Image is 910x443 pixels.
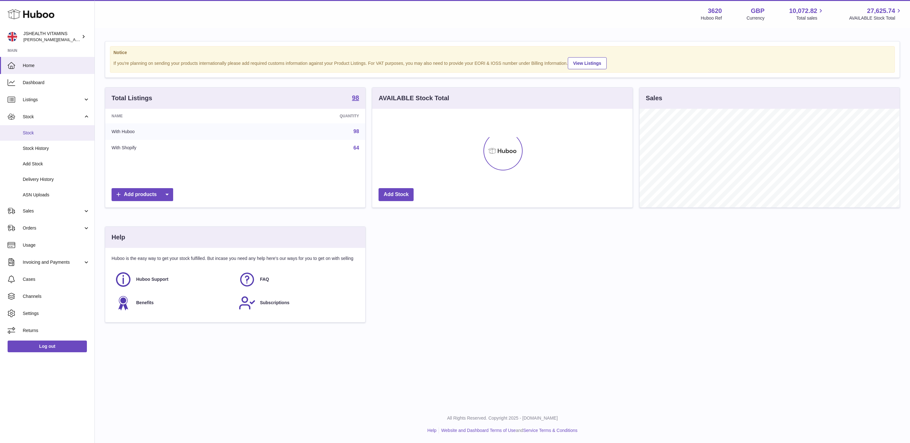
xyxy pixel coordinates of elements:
[354,129,359,134] a: 98
[112,255,359,261] p: Huboo is the easy way to get your stock fulfilled. But incase you need any help here's our ways f...
[23,130,90,136] span: Stock
[23,176,90,182] span: Delivery History
[115,294,232,311] a: Benefits
[439,428,577,434] li: and
[751,7,764,15] strong: GBP
[23,208,83,214] span: Sales
[428,428,437,433] a: Help
[239,294,356,311] a: Subscriptions
[136,300,154,306] span: Benefits
[260,276,269,282] span: FAQ
[105,109,246,123] th: Name
[112,94,152,102] h3: Total Listings
[23,97,83,103] span: Listings
[8,32,17,41] img: francesca@jshealthvitamins.com
[105,140,246,156] td: With Shopify
[789,7,824,21] a: 10,072.82 Total sales
[789,7,817,15] span: 10,072.82
[23,161,90,167] span: Add Stock
[113,56,891,69] div: If you're planning on sending your products internationally please add required customs informati...
[867,7,895,15] span: 27,625.74
[441,428,516,433] a: Website and Dashboard Terms of Use
[701,15,722,21] div: Huboo Ref
[747,15,765,21] div: Currency
[112,188,173,201] a: Add products
[796,15,824,21] span: Total sales
[379,94,449,102] h3: AVAILABLE Stock Total
[100,415,905,421] p: All Rights Reserved. Copyright 2025 - [DOMAIN_NAME]
[568,57,607,69] a: View Listings
[113,50,891,56] strong: Notice
[523,428,578,433] a: Service Terms & Conditions
[136,276,168,282] span: Huboo Support
[23,80,90,86] span: Dashboard
[379,188,414,201] a: Add Stock
[354,145,359,151] a: 64
[352,95,359,102] a: 98
[260,300,289,306] span: Subscriptions
[246,109,365,123] th: Quantity
[23,311,90,317] span: Settings
[23,328,90,334] span: Returns
[23,114,83,120] span: Stock
[239,271,356,288] a: FAQ
[23,259,83,265] span: Invoicing and Payments
[23,242,90,248] span: Usage
[646,94,662,102] h3: Sales
[8,341,87,352] a: Log out
[23,293,90,299] span: Channels
[849,15,902,21] span: AVAILABLE Stock Total
[23,276,90,282] span: Cases
[105,123,246,140] td: With Huboo
[115,271,232,288] a: Huboo Support
[23,63,90,69] span: Home
[23,145,90,151] span: Stock History
[23,31,80,43] div: JSHEALTH VITAMINS
[112,233,125,242] h3: Help
[849,7,902,21] a: 27,625.74 AVAILABLE Stock Total
[23,225,83,231] span: Orders
[23,192,90,198] span: ASN Uploads
[352,95,359,101] strong: 98
[23,37,127,42] span: [PERSON_NAME][EMAIL_ADDRESS][DOMAIN_NAME]
[708,7,722,15] strong: 3620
